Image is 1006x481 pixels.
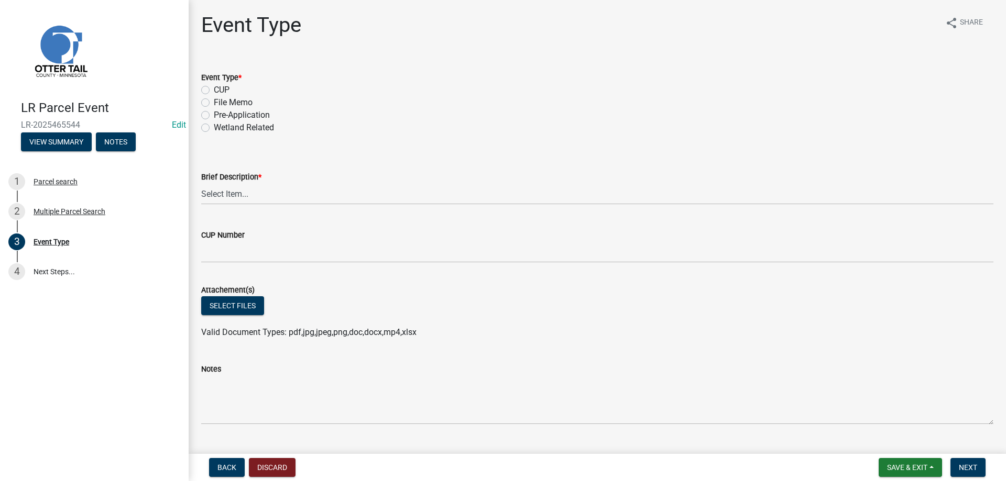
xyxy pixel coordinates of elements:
div: Parcel search [34,178,78,185]
label: CUP Number [201,232,245,239]
button: Notes [96,132,136,151]
button: View Summary [21,132,92,151]
label: File Memo [214,96,253,109]
label: Event Type [201,74,242,82]
h1: Event Type [201,13,301,38]
button: Save & Exit [879,458,942,477]
label: Pre-Application [214,109,270,121]
label: Notes [201,366,221,373]
button: Discard [249,458,296,477]
button: Select files [201,296,264,315]
span: Valid Document Types: pdf,jpg,jpeg,png,doc,docx,mp4,xlsx [201,327,417,337]
div: 2 [8,203,25,220]
span: Share [960,17,983,29]
i: share [945,17,958,29]
span: Next [959,463,977,472]
label: Attachement(s) [201,287,255,294]
div: Event Type [34,238,69,245]
span: Save & Exit [887,463,927,472]
h4: LR Parcel Event [21,100,180,116]
span: LR-2025465544 [21,120,168,130]
div: 4 [8,263,25,280]
a: Edit [172,120,186,130]
label: Wetland Related [214,121,274,134]
button: Back [209,458,245,477]
div: Multiple Parcel Search [34,208,105,215]
button: Next [950,458,986,477]
wm-modal-confirm: Notes [96,138,136,147]
label: CUP [214,84,229,96]
label: Brief Description [201,174,261,181]
img: Otter Tail County, Minnesota [21,11,100,90]
div: 1 [8,173,25,190]
div: 3 [8,233,25,250]
wm-modal-confirm: Summary [21,138,92,147]
button: shareShare [937,13,991,33]
span: Back [217,463,236,472]
wm-modal-confirm: Edit Application Number [172,120,186,130]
